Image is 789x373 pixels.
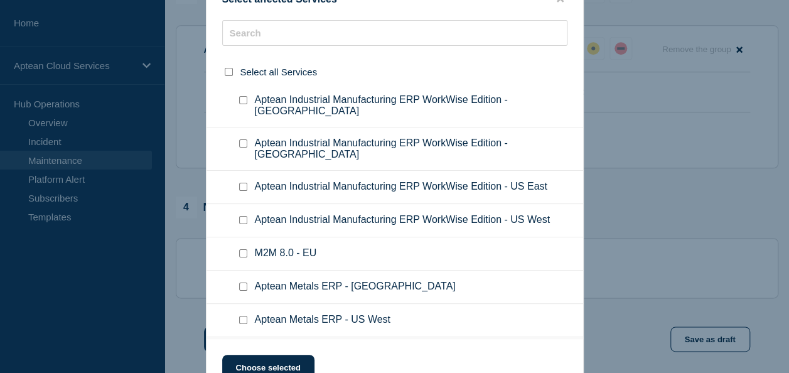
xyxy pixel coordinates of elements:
[255,281,456,293] span: Aptean Metals ERP - [GEOGRAPHIC_DATA]
[255,94,566,117] span: Aptean Industrial Manufacturing ERP WorkWise Edition - [GEOGRAPHIC_DATA]
[255,314,390,327] span: Aptean Metals ERP - US West
[239,249,247,257] input: M2M 8.0 - EU checkbox
[239,139,247,148] input: Aptean Industrial Manufacturing ERP WorkWise Edition - UK checkbox
[225,68,233,76] input: select all checkbox
[239,316,247,324] input: Aptean Metals ERP - US West checkbox
[239,96,247,104] input: Aptean Industrial Manufacturing ERP WorkWise Edition - Germany checkbox
[255,138,566,160] span: Aptean Industrial Manufacturing ERP WorkWise Edition - [GEOGRAPHIC_DATA]
[255,214,550,227] span: Aptean Industrial Manufacturing ERP WorkWise Edition - US West
[255,181,547,193] span: Aptean Industrial Manufacturing ERP WorkWise Edition - US East
[239,183,247,191] input: Aptean Industrial Manufacturing ERP WorkWise Edition - US East checkbox
[240,67,318,77] span: Select all Services
[239,283,247,291] input: Aptean Metals ERP - US East checkbox
[207,337,583,370] div: Aptean Retail & Distribution Solutions
[222,20,567,46] input: Search
[239,216,247,224] input: Aptean Industrial Manufacturing ERP WorkWise Edition - US West checkbox
[255,247,317,260] span: M2M 8.0 - EU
